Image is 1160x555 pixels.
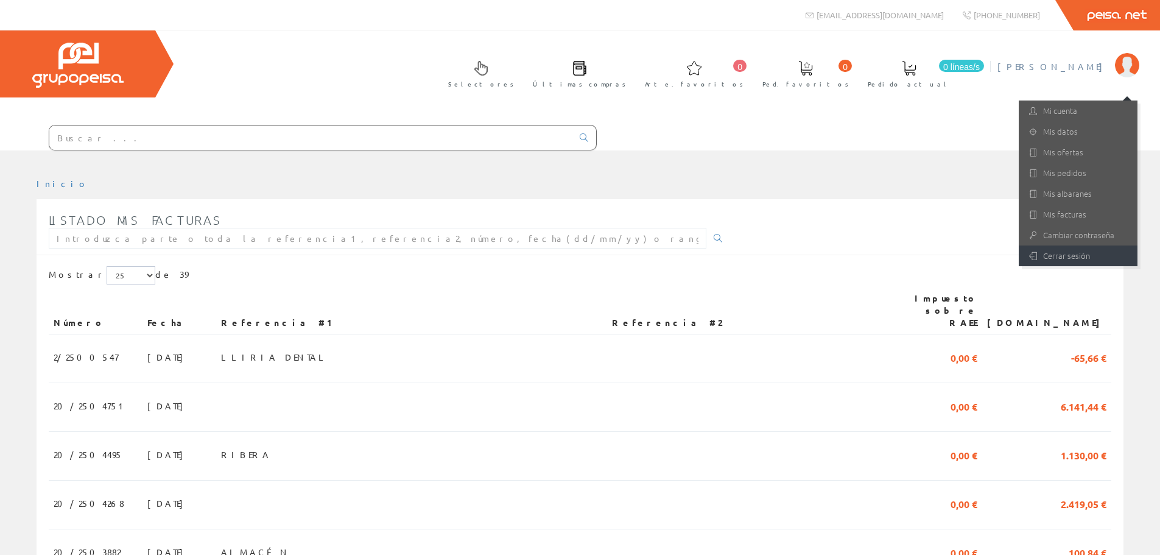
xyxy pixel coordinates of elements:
a: Mi cuenta [1019,101,1137,121]
font: Selectores [448,79,514,88]
a: Mis pedidos [1019,163,1137,183]
font: LLIRIA DENTAL [221,352,329,362]
a: Selectores [436,51,520,95]
font: 0,00 € [951,400,977,413]
font: Mi cuenta [1043,105,1077,116]
font: Listado mis facturas [49,213,222,227]
a: Mis facturas [1019,204,1137,225]
font: Impuesto sobre RAEE [915,292,977,328]
font: Mis albaranes [1043,188,1092,199]
img: Grupo Peisa [32,43,124,88]
input: Introduzca parte o toda la referencia1, referencia2, número, fecha(dd/mm/yy) o rango de fechas(dd... [49,228,706,249]
font: 0,00 € [951,352,977,364]
a: Últimas compras [521,51,632,95]
font: 20/2504751 [54,400,128,411]
font: [PERSON_NAME] [997,61,1109,72]
font: 0 [843,62,848,72]
font: Mostrar [49,269,107,280]
font: 1.130,00 € [1061,449,1106,462]
font: [DATE] [147,352,189,362]
a: Cerrar sesión [1019,246,1137,266]
font: -65,66 € [1071,352,1106,364]
font: 0 [737,62,742,72]
font: Referencia #2 [612,317,722,328]
font: Número [54,317,105,328]
font: Ped. favoritos [762,79,849,88]
font: 2.419,05 € [1061,498,1106,511]
font: Mis facturas [1043,208,1086,220]
select: Mostrar [107,266,155,285]
font: [DOMAIN_NAME] [987,317,1106,328]
font: [DATE] [147,400,189,411]
font: 20/2504268 [54,498,124,509]
font: de 39 [155,269,188,280]
font: 0,00 € [951,498,977,511]
font: Mis ofertas [1043,146,1083,158]
font: [EMAIL_ADDRESS][DOMAIN_NAME] [817,10,944,20]
font: Cerrar sesión [1043,250,1090,261]
font: Últimas compras [533,79,626,88]
font: [DATE] [147,449,189,460]
font: 20/2504495 [54,449,123,460]
font: 0,00 € [951,449,977,462]
font: Referencia #1 [221,317,338,328]
font: 6.141,44 € [1061,400,1106,413]
a: [PERSON_NAME] [997,51,1139,62]
a: Cambiar contraseña [1019,225,1137,246]
font: [DATE] [147,498,189,509]
font: Cambiar contraseña [1043,229,1114,241]
font: 0 líneas/s [943,62,980,72]
font: 2/2500547 [54,352,118,362]
font: RIBERA [221,449,271,460]
font: Pedido actual [868,79,951,88]
font: [PHONE_NUMBER] [974,10,1040,20]
a: Inicio [37,178,88,189]
input: Buscar ... [49,125,572,150]
font: Fecha [147,317,187,328]
a: Mis datos [1019,121,1137,142]
a: Mis ofertas [1019,142,1137,163]
a: Mis albaranes [1019,183,1137,204]
font: Mis pedidos [1043,167,1086,179]
font: Arte. favoritos [645,79,743,88]
font: Mis datos [1043,125,1078,137]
